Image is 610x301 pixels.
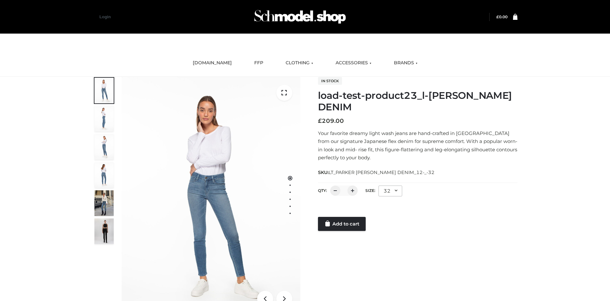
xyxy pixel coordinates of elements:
img: 2001KLX-Ava-skinny-cove-3-scaled_eb6bf915-b6b9-448f-8c6c-8cabb27fd4b2.jpg [94,134,114,160]
label: Size: [365,188,375,193]
label: QTY: [318,188,327,193]
span: £ [496,14,499,19]
img: Bowery-Skinny_Cove-1.jpg [94,190,114,216]
a: CLOTHING [281,56,318,70]
img: 2001KLX-Ava-skinny-cove-2-scaled_32c0e67e-5e94-449c-a916-4c02a8c03427.jpg [94,162,114,188]
a: Login [100,14,111,19]
bdi: 0.00 [496,14,508,19]
p: Your favorite dreamy light wash jeans are hand-crafted in [GEOGRAPHIC_DATA] from our signature Ja... [318,129,517,162]
span: £ [318,117,322,124]
img: Schmodel Admin 964 [252,4,348,29]
span: LT_PARKER [PERSON_NAME] DENIM_12-_-32 [329,170,435,175]
span: SKU: [318,169,435,176]
div: 32 [378,186,402,196]
img: 49df5f96394c49d8b5cbdcda3511328a.HD-1080p-2.5Mbps-49301101_thumbnail.jpg [94,218,114,244]
a: [DOMAIN_NAME] [188,56,237,70]
a: Add to cart [318,217,366,231]
span: In stock [318,77,342,85]
a: FFP [249,56,268,70]
img: 2001KLX-Ava-skinny-cove-4-scaled_4636a833-082b-4702-abec-fd5bf279c4fc.jpg [94,106,114,131]
img: 2001KLX-Ava-skinny-cove-1-scaled_9b141654-9513-48e5-b76c-3dc7db129200.jpg [94,78,114,103]
a: BRANDS [389,56,422,70]
bdi: 209.00 [318,117,344,124]
a: £0.00 [496,14,508,19]
h1: load-test-product23_l-[PERSON_NAME] DENIM [318,90,517,113]
a: ACCESSORIES [331,56,376,70]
